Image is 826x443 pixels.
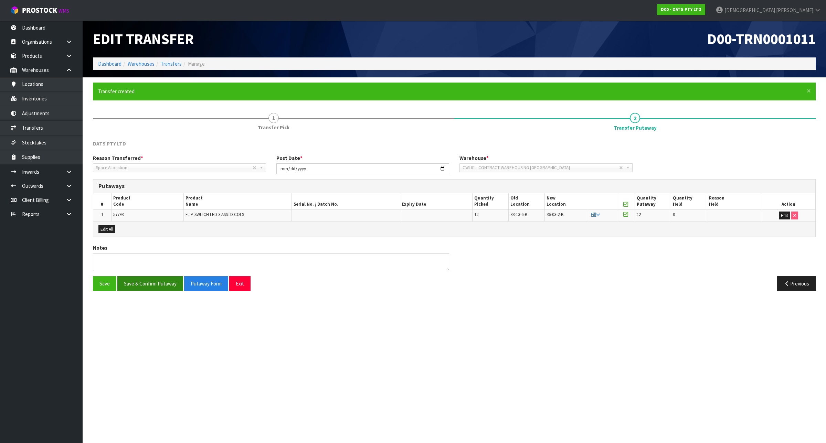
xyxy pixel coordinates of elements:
span: Edit Transfer [93,30,194,48]
button: Edit All [98,225,115,234]
span: ProStock [22,6,57,15]
small: WMS [59,8,69,14]
span: Putaway Form [191,280,222,287]
span: Manage [188,61,205,67]
span: FLIP SWITCH LED 3 ASSTD COLS [186,212,244,217]
span: Transfer Putaway [93,135,816,296]
th: Product Code [111,193,183,209]
a: Dashboard [98,61,121,67]
span: 36-03-2-B [547,212,563,217]
span: D00-TRN0001011 [707,30,816,48]
label: Reason Transferred [93,154,143,162]
span: DATS PTY LTD [93,140,126,147]
strong: D00 - DATS PTY LTD [661,7,701,12]
span: 12 [637,212,641,217]
span: 12 [474,212,478,217]
span: Transfer created [98,88,135,95]
button: Putaway Form [184,276,228,291]
th: # [93,193,111,209]
span: 1 [101,212,103,217]
th: Old Location [508,193,544,209]
button: Save & Confirm Putaway [117,276,183,291]
label: Post Date [276,154,303,162]
th: Expiry Date [400,193,473,209]
span: 1 [268,113,279,123]
button: Previous [777,276,816,291]
span: Transfer Pick [258,124,289,131]
button: Save [93,276,116,291]
span: 57793 [113,212,124,217]
span: × [807,86,811,96]
span: [DEMOGRAPHIC_DATA] [724,7,775,13]
th: Quantity Held [671,193,707,209]
span: Transfer Putaway [614,124,657,131]
h3: Putaways [98,183,810,190]
th: New Location [544,193,617,209]
button: Edit [779,212,790,220]
button: Exit [229,276,251,291]
th: Product Name [183,193,292,209]
th: Quantity Putaway [635,193,671,209]
span: CWL01 - CONTRACT WAREHOUSING [GEOGRAPHIC_DATA] [463,164,619,172]
label: Warehouse [459,154,489,162]
span: [PERSON_NAME] [776,7,813,13]
th: Quantity Picked [472,193,508,209]
th: Serial No. / Batch No. [292,193,400,209]
th: Action [761,193,815,209]
span: 0 [673,212,675,217]
img: cube-alt.png [10,6,19,14]
a: D00 - DATS PTY LTD [657,4,705,15]
input: Post Date [276,163,449,174]
a: Transfers [161,61,182,67]
span: 2 [630,113,640,123]
th: Reason Held [707,193,761,209]
span: Space Allocation [96,164,253,172]
a: Warehouses [128,61,155,67]
a: Fill [591,212,600,217]
label: Notes [93,244,107,251]
span: 33-13-6-B [510,212,527,217]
